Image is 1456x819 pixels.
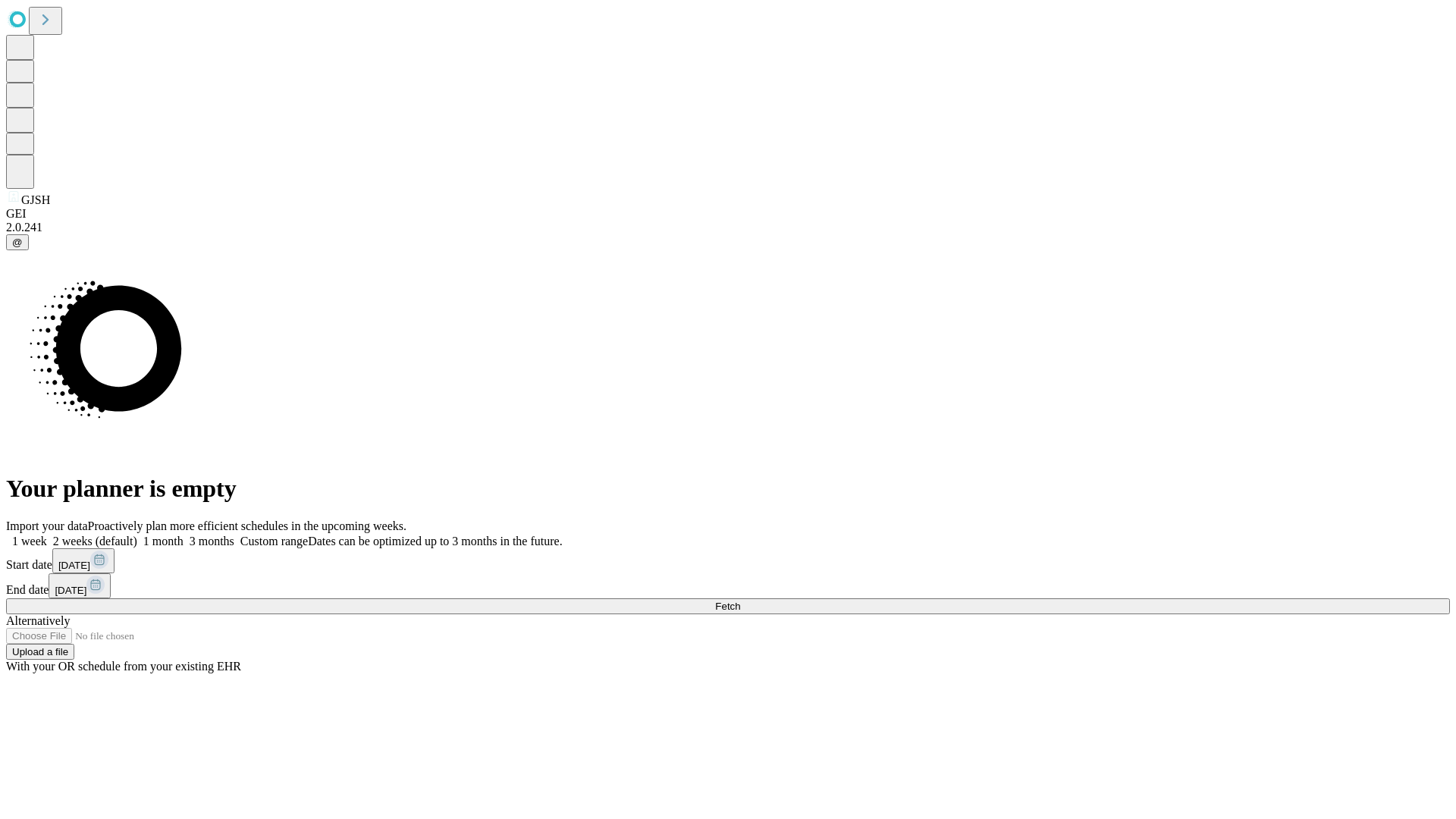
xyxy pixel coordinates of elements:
button: [DATE] [52,548,115,573]
span: Alternatively [6,614,70,627]
div: Start date [6,548,1450,573]
span: Dates can be optimized up to 3 months in the future. [308,535,562,548]
button: Upload a file [6,644,74,660]
span: 2 weeks (default) [53,535,137,548]
button: @ [6,234,29,250]
div: GEI [6,207,1450,221]
span: @ [12,237,23,248]
button: Fetch [6,598,1450,614]
div: End date [6,573,1450,598]
div: 2.0.241 [6,221,1450,234]
h1: Your planner is empty [6,475,1450,503]
span: [DATE] [55,585,86,596]
button: [DATE] [49,573,111,598]
span: 1 week [12,535,47,548]
span: Fetch [715,601,740,612]
span: With your OR schedule from your existing EHR [6,660,241,673]
span: Custom range [240,535,308,548]
span: GJSH [21,193,50,206]
span: Import your data [6,519,88,532]
span: [DATE] [58,560,90,571]
span: Proactively plan more efficient schedules in the upcoming weeks. [88,519,406,532]
span: 3 months [190,535,234,548]
span: 1 month [143,535,184,548]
